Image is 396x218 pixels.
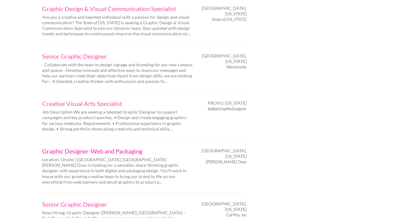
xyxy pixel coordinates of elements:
em: Cal-Pro, Inc [226,212,247,217]
em: Wavetronix [226,64,247,69]
span: [GEOGRAPHIC_DATA], [US_STATE] [202,53,247,64]
p: Location: Onsite | [GEOGRAPHIC_DATA], [GEOGRAPHIC_DATA] [PERSON_NAME] Door is looking for a versa... [42,157,193,185]
em: [PERSON_NAME] Door [206,159,247,164]
span: [GEOGRAPHIC_DATA], [US_STATE] [202,6,247,17]
span: [GEOGRAPHIC_DATA], [US_STATE] [202,148,247,159]
span: Provo, [US_STATE] [208,100,247,106]
p: Job Description We are seeking a talented Graphic Designer to support campaigns and key product l... [42,109,193,132]
span: [GEOGRAPHIC_DATA], [US_STATE] [202,201,247,212]
a: Creative Visual Arts Specialist [42,100,193,107]
a: Graphic Design & Visual Communication Specialist [42,6,193,12]
p: Are you a creative and talented individual with a passion for design and visual communication? Th... [42,14,193,37]
a: Graphic Designer-Web and Packaging [42,148,193,154]
p: · Collaborate with the team to design signage and branding for our new campus and spaces · Develo... [42,62,193,84]
a: Senior Graphic Designer [42,201,193,207]
em: beBeeGraphicDesigner [208,106,247,111]
a: Senior Graphic Designer [42,53,193,59]
em: State of [US_STATE] [212,17,247,22]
